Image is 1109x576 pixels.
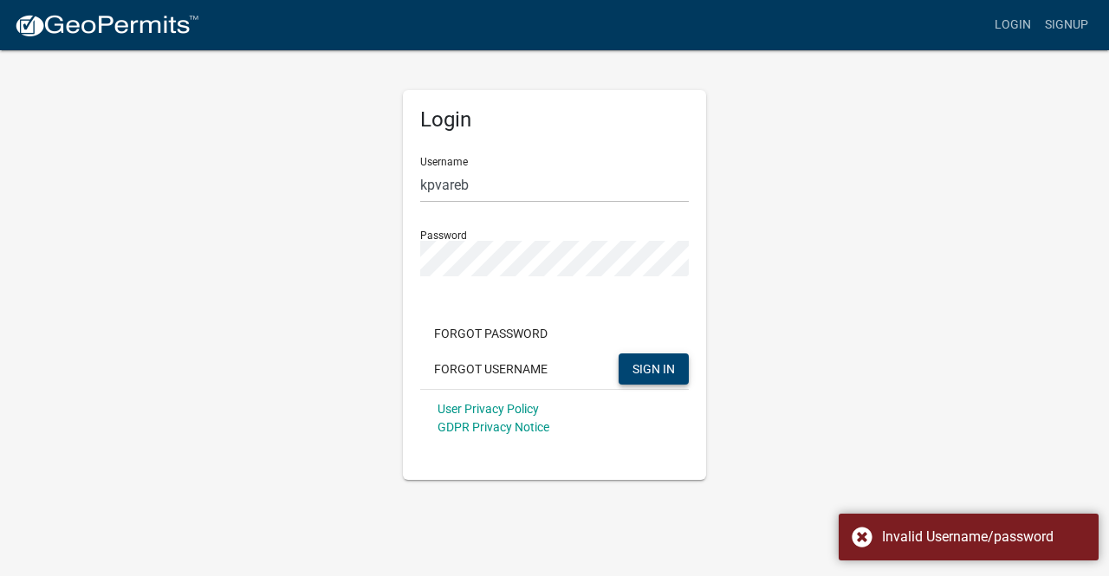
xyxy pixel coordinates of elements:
button: Forgot Password [420,318,561,349]
button: SIGN IN [619,353,689,385]
a: User Privacy Policy [438,402,539,416]
div: Invalid Username/password [882,527,1086,547]
a: Login [988,9,1038,42]
a: Signup [1038,9,1095,42]
button: Forgot Username [420,353,561,385]
span: SIGN IN [632,361,675,375]
h5: Login [420,107,689,133]
a: GDPR Privacy Notice [438,420,549,434]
